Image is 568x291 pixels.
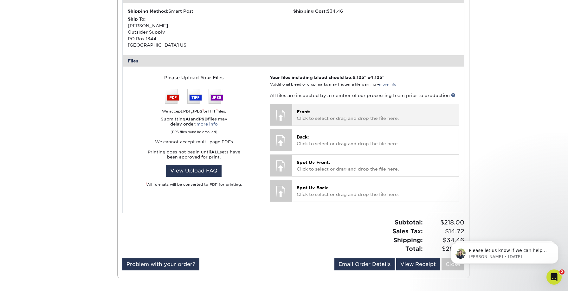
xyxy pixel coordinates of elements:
div: Close [111,3,123,14]
span: Spot Uv Back: [297,185,328,190]
sup: 1 [203,109,203,112]
a: View Receipt [396,258,440,270]
sup: 1 [146,182,147,185]
a: [URL][DOMAIN_NAME] [10,65,67,77]
strong: AI [185,117,190,121]
iframe: Intercom live chat [546,269,562,285]
div: $34.46 [293,8,459,14]
p: Click to select or drag and drop the file here. [297,159,454,172]
button: Emoji picker [10,208,15,213]
div: All formats will be converted to PDF for printing. [128,182,260,187]
div: When ready to re-upload your revised files, please log in to your account at and go to your activ... [10,152,99,190]
span: 6.125 [352,75,364,80]
strong: Shipping Cost: [293,9,327,14]
strong: Ship To: [128,16,145,22]
p: All files are inspected by a member of our processing team prior to production. [270,92,459,99]
strong: ALL [211,150,220,154]
strong: PSD [199,117,208,121]
a: more info [197,122,218,126]
textarea: Message… [5,194,121,205]
strong: Subtotal: [395,219,423,226]
span: $34.46 [425,236,464,245]
div: The Front is not rotated properly. The files will print "head to head" or "top to top". Therefore... [10,3,99,53]
span: 4.125 [370,75,382,80]
a: [URL][DOMAIN_NAME] [10,121,96,133]
div: If you have any questions about these issues or need further assistance, please visit our support... [10,109,99,140]
span: Spot Uv Front: [297,160,330,165]
a: more info [379,82,396,87]
a: Email Order Details [334,258,395,270]
span: $267.18 [425,244,464,253]
button: go back [4,3,16,15]
small: *Additional bleed or crop marks may trigger a file warning – [270,82,396,87]
p: Click to select or drag and drop the file here. [297,108,454,121]
strong: TIFF [208,109,216,113]
strong: Sales Tax: [392,228,423,235]
strong: Total: [405,245,423,252]
p: Click to select or drag and drop the file here. [297,184,454,197]
strong: Shipping Method: [128,9,168,14]
button: Home [99,3,111,15]
p: Submitting and files may delay order: [128,117,260,134]
h1: [PERSON_NAME] [31,3,72,8]
strong: Shipping: [393,236,423,243]
p: Active in the last 15m [31,8,76,14]
span: Back: [297,134,309,139]
strong: PDF [183,109,191,113]
button: Start recording [40,208,45,213]
iframe: Intercom notifications message [441,230,568,274]
strong: JPEG [192,109,203,113]
strong: Your files including bleed should be: " x " [270,75,384,80]
sup: 1 [216,109,217,112]
a: View Upload FAQ [166,165,222,177]
div: File Rotation Article: [10,65,99,77]
button: Upload attachment [30,208,35,213]
div: Please Upload Your Files [128,74,260,81]
img: We accept: PSD, TIFF, or JPEG (JPG) [165,89,223,104]
div: Files [123,55,464,67]
a: Problem with your order? [122,258,199,270]
p: Printing does not begin until sets have been approved for print. [128,150,260,160]
div: -- [10,90,99,96]
p: Click to select or drag and drop the file here. [297,134,454,147]
span: 2 [559,269,565,275]
span: $14.72 [425,227,464,236]
img: Profile image for Matthew [18,3,28,14]
div: We accept: , or files. [128,109,260,114]
a: [URL][DOMAIN_NAME] [15,165,64,170]
span: $218.00 [425,218,464,227]
button: Gif picker [20,208,25,213]
button: Send a message… [108,205,119,215]
span: Front: [297,109,310,114]
p: We cannot accept multi-page PDFs [128,139,260,145]
i: You will receive a copy of this message by email [10,178,97,189]
div: Smart Post [128,8,294,14]
small: (EPS files must be emailed) [171,127,217,134]
div: [PERSON_NAME] Outsider Supply PO Box 1344 [GEOGRAPHIC_DATA] US [128,16,294,48]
